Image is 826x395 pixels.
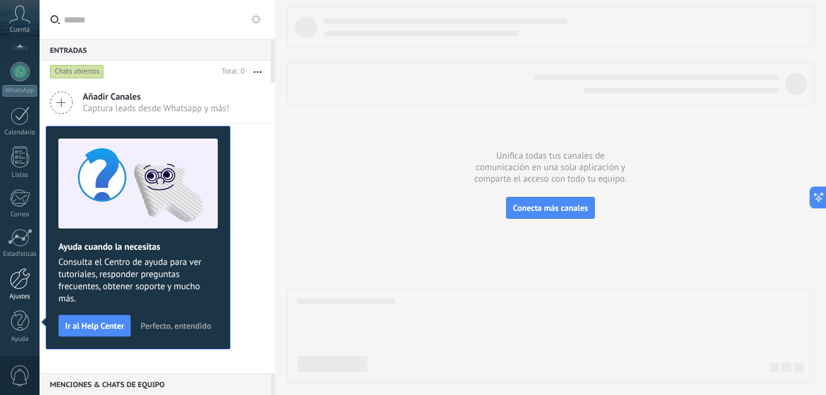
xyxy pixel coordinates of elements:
div: Ajustes [2,293,38,301]
span: Añadir Canales [83,91,229,103]
h2: Ayuda cuando la necesitas [58,241,218,253]
div: Ayuda [2,335,38,343]
button: Perfecto, entendido [135,317,217,335]
span: Perfecto, entendido [141,321,211,330]
span: Conecta más canales [513,202,588,213]
span: Ir al Help Center [65,321,124,330]
div: Correo [2,211,38,219]
span: Consulta el Centro de ayuda para ver tutoriales, responder preguntas frecuentes, obtener soporte ... [58,256,218,305]
div: Entradas [40,39,271,61]
button: Conecta más canales [506,197,594,219]
div: Menciones & Chats de equipo [40,373,271,395]
span: Captura leads desde Whatsapp y más! [83,103,229,114]
div: Calendario [2,129,38,137]
div: Total: 0 [217,66,245,78]
div: WhatsApp [2,85,37,97]
span: Cuenta [10,26,30,34]
div: Estadísticas [2,250,38,258]
button: Ir al Help Center [58,315,131,337]
div: Listas [2,171,38,179]
div: Chats abiertos [50,64,104,79]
